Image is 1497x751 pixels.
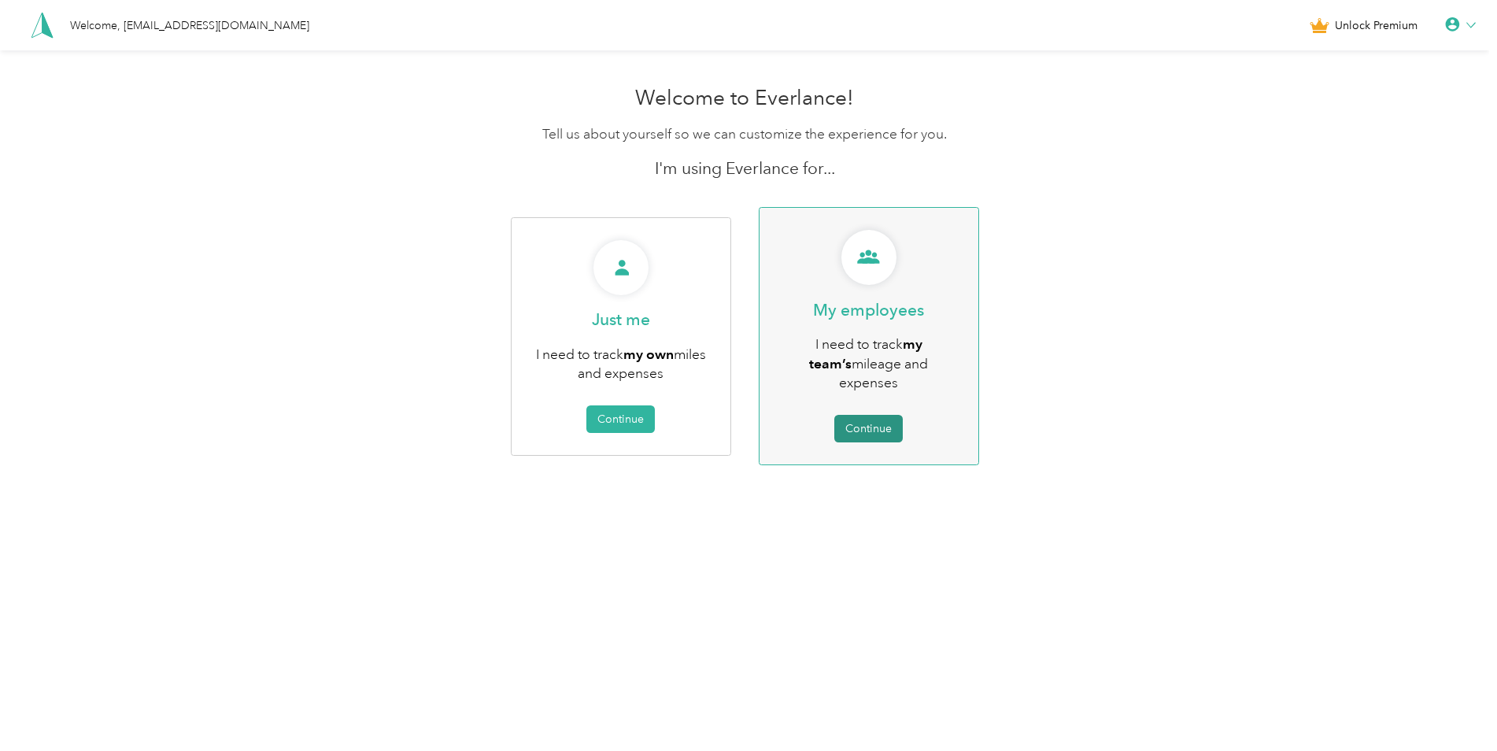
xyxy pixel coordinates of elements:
[586,405,655,433] button: Continue
[372,86,1117,111] h1: Welcome to Everlance!
[813,299,924,321] p: My employees
[623,346,674,362] b: my own
[372,157,1117,179] p: I'm using Everlance for...
[536,346,706,383] span: I need to track miles and expenses
[809,335,922,372] b: my team’s
[372,124,1117,144] p: Tell us about yourself so we can customize the experience for you.
[834,415,903,442] button: Continue
[1335,17,1418,34] span: Unlock Premium
[592,309,650,331] p: Just me
[1409,663,1497,751] iframe: Everlance-gr Chat Button Frame
[70,17,309,34] div: Welcome, [EMAIL_ADDRESS][DOMAIN_NAME]
[809,335,928,391] span: I need to track mileage and expenses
